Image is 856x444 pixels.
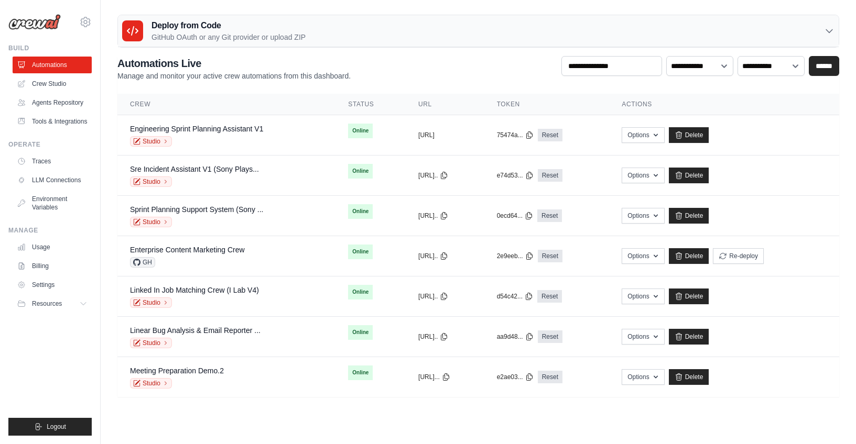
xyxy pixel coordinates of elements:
a: Meeting Preparation Demo.2 [130,367,224,375]
th: Crew [117,94,335,115]
div: Operate [8,140,92,149]
a: Reset [538,371,562,383]
div: Manage [8,226,92,235]
a: Billing [13,258,92,274]
button: Options [622,369,664,385]
a: Reset [538,330,562,343]
a: Environment Variables [13,191,92,216]
span: Logout [47,423,66,431]
a: Delete [669,168,709,183]
a: Tools & Integrations [13,113,92,130]
a: Reset [537,209,562,222]
button: Options [622,208,664,224]
a: Automations [13,57,92,73]
a: Delete [669,369,709,385]
button: Options [622,127,664,143]
a: Studio [130,297,172,308]
a: Linear Bug Analysis & Email Reporter ... [130,326,261,335]
a: Linked In Job Matching Crew (I Lab V4) [130,286,259,294]
span: Online [348,325,373,340]
a: Engineering Sprint Planning Assistant V1 [130,125,264,133]
span: Online [348,124,373,138]
th: URL [406,94,484,115]
a: Studio [130,136,172,147]
span: Online [348,245,373,259]
a: Delete [669,127,709,143]
a: Delete [669,208,709,224]
a: Delete [669,248,709,264]
span: Online [348,285,373,299]
button: Options [622,168,664,183]
button: Options [622,288,664,304]
p: GitHub OAuth or any Git provider or upload ZIP [151,32,306,42]
h2: Automations Live [117,56,351,71]
span: GH [130,257,155,268]
button: Options [622,329,664,345]
button: e74d53... [497,171,534,180]
a: Sprint Planning Support System (Sony ... [130,205,263,214]
th: Status [335,94,406,115]
a: LLM Connections [13,172,92,188]
p: Manage and monitor your active crew automations from this dashboard. [117,71,351,81]
h3: Deploy from Code [151,19,306,32]
a: Studio [130,217,172,227]
a: Studio [130,338,172,348]
span: Resources [32,299,62,308]
a: Delete [669,329,709,345]
button: Re-deploy [713,248,764,264]
a: Reset [538,129,562,141]
a: Enterprise Content Marketing Crew [130,246,245,254]
button: 0ecd64... [497,212,533,220]
button: 2e9eeb... [497,252,534,260]
button: 75474a... [497,131,534,139]
button: e2ae03... [497,373,534,381]
span: Online [348,365,373,380]
a: Reset [538,169,562,182]
a: Studio [130,176,172,187]
button: Logout [8,418,92,436]
a: Reset [537,290,562,303]
a: Agents Repository [13,94,92,111]
span: Online [348,164,373,179]
button: Options [622,248,664,264]
img: Logo [8,14,61,30]
a: Delete [669,288,709,304]
a: Usage [13,239,92,256]
a: Reset [538,250,562,262]
button: Resources [13,295,92,312]
a: Sre Incident Assistant V1 (Sony Plays... [130,165,259,173]
a: Settings [13,276,92,293]
button: aa9d48... [497,332,534,341]
th: Actions [609,94,839,115]
span: Online [348,204,373,219]
div: Build [8,44,92,52]
a: Crew Studio [13,75,92,92]
a: Studio [130,378,172,389]
button: d54c42... [497,292,533,301]
th: Token [484,94,610,115]
a: Traces [13,153,92,170]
